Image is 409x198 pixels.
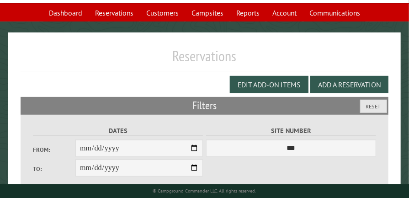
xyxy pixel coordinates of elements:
[33,165,75,173] label: To:
[90,4,139,21] a: Reservations
[360,100,387,113] button: Reset
[33,145,75,154] label: From:
[267,4,302,21] a: Account
[230,76,308,93] button: Edit Add-on Items
[206,126,376,136] label: Site Number
[231,4,265,21] a: Reports
[153,188,256,194] small: © Campground Commander LLC. All rights reserved.
[141,4,184,21] a: Customers
[186,4,229,21] a: Campsites
[21,47,389,72] h1: Reservations
[43,4,88,21] a: Dashboard
[33,126,203,136] label: Dates
[304,4,366,21] a: Communications
[21,97,389,114] h2: Filters
[310,76,388,93] button: Add a Reservation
